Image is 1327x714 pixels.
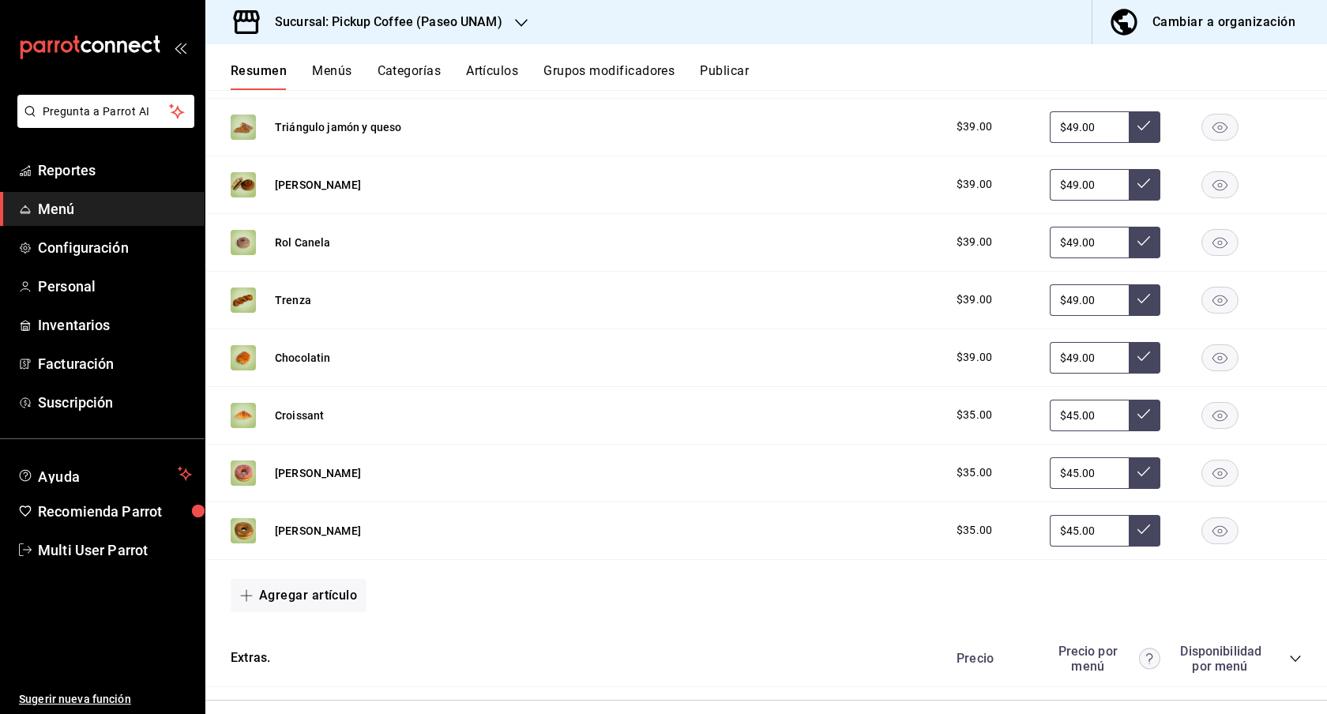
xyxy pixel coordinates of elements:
span: Multi User Parrot [38,539,192,561]
span: Configuración [38,237,192,258]
div: Precio [941,651,1042,666]
span: Pregunta a Parrot AI [43,103,170,120]
span: Sugerir nueva función [19,691,192,708]
input: Sin ajuste [1050,400,1129,431]
span: Ayuda [38,464,171,483]
span: Reportes [38,160,192,181]
input: Sin ajuste [1050,515,1129,547]
input: Sin ajuste [1050,342,1129,374]
div: Precio por menú [1050,644,1160,674]
span: $35.00 [957,522,992,539]
button: Categorías [378,63,442,90]
button: Grupos modificadores [543,63,675,90]
button: Triángulo jamón y queso [275,119,401,135]
button: [PERSON_NAME] [275,465,361,481]
button: Chocolatin [275,350,331,366]
input: Sin ajuste [1050,111,1129,143]
img: Preview [231,403,256,428]
button: Resumen [231,63,287,90]
span: $39.00 [957,349,992,366]
span: Personal [38,276,192,297]
span: $39.00 [957,291,992,308]
button: Agregar artículo [231,579,367,612]
img: Preview [231,345,256,370]
button: [PERSON_NAME] [275,177,361,193]
span: Recomienda Parrot [38,501,192,522]
span: $39.00 [957,176,992,193]
input: Sin ajuste [1050,169,1129,201]
span: $39.00 [957,234,992,250]
img: Preview [231,287,256,313]
span: Suscripción [38,392,192,413]
button: Menús [312,63,351,90]
span: Menú [38,198,192,220]
h3: Sucursal: Pickup Coffee (Paseo UNAM) [262,13,502,32]
button: Extras. [231,649,270,667]
input: Sin ajuste [1050,457,1129,489]
img: Preview [231,230,256,255]
span: $39.00 [957,118,992,135]
span: $35.00 [957,464,992,481]
span: Facturación [38,353,192,374]
button: [PERSON_NAME] [275,523,361,539]
span: $35.00 [957,407,992,423]
div: navigation tabs [231,63,1327,90]
button: Publicar [700,63,749,90]
span: Inventarios [38,314,192,336]
button: Trenza [275,292,311,308]
img: Preview [231,460,256,486]
button: Croissant [275,408,324,423]
button: open_drawer_menu [174,41,186,54]
div: Cambiar a organización [1152,11,1295,33]
button: Pregunta a Parrot AI [17,95,194,128]
button: Artículos [466,63,518,90]
a: Pregunta a Parrot AI [11,115,194,131]
img: Preview [231,518,256,543]
button: collapse-category-row [1289,652,1302,665]
input: Sin ajuste [1050,227,1129,258]
img: Preview [231,172,256,197]
input: Sin ajuste [1050,284,1129,316]
button: Rol Canela [275,235,331,250]
img: Preview [231,115,256,140]
div: Disponibilidad por menú [1180,644,1259,674]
